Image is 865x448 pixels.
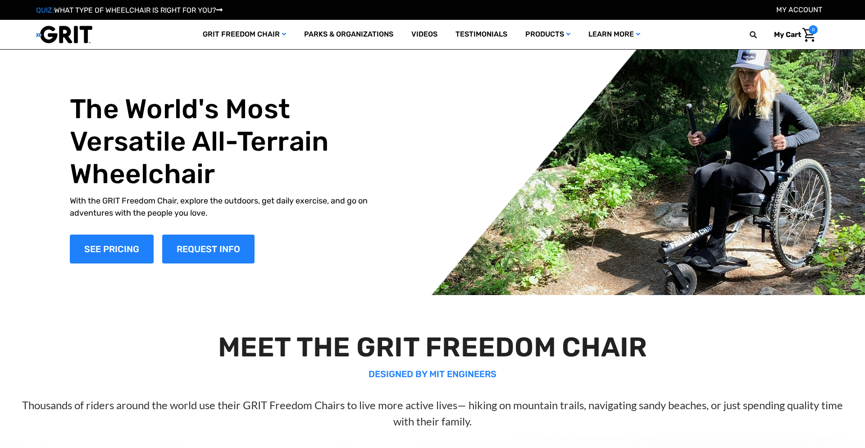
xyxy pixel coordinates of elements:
[295,20,402,49] a: Parks & Organizations
[802,28,815,42] img: Cart
[194,20,295,49] a: GRIT Freedom Chair
[22,367,843,381] p: DESIGNED BY MIT ENGINEERS
[774,30,801,39] span: My Cart
[776,5,822,14] a: Account
[162,235,255,263] a: Slide number 1, Request Information
[36,25,92,44] img: GRIT All-Terrain Wheelchair and Mobility Equipment
[809,25,818,34] span: 0
[70,235,154,263] a: Shop Now
[402,20,446,49] a: Videos
[70,93,388,190] h1: The World's Most Versatile All-Terrain Wheelchair
[70,195,388,219] p: With the GRIT Freedom Chair, explore the outdoors, get daily exercise, and go on adventures with ...
[36,6,54,14] span: QUIZ:
[22,331,843,364] h2: MEET THE GRIT FREEDOM CHAIR
[36,6,223,14] a: QUIZ:WHAT TYPE OF WHEELCHAIR IS RIGHT FOR YOU?
[579,20,649,49] a: Learn More
[516,20,579,49] a: Products
[22,397,843,430] p: Thousands of riders around the world use their GRIT Freedom Chairs to live more active lives— hik...
[754,25,767,44] input: Search
[446,20,516,49] a: Testimonials
[767,25,818,44] a: Cart with 0 items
